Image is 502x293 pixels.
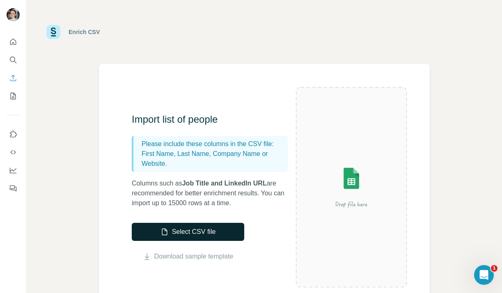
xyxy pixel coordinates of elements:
[132,113,296,126] h3: Import list of people
[154,252,234,261] a: Download sample template
[7,127,20,142] button: Use Surfe on LinkedIn
[491,265,497,272] span: 1
[7,8,20,21] img: Avatar
[7,163,20,178] button: Dashboard
[142,139,284,149] p: Please include these columns in the CSV file:
[7,34,20,49] button: Quick start
[474,265,494,285] iframe: Intercom live chat
[132,179,296,208] p: Columns such as are recommended for better enrichment results. You can import up to 15000 rows at...
[7,53,20,67] button: Search
[182,180,267,187] span: Job Title and LinkedIn URL
[7,145,20,160] button: Use Surfe API
[69,28,100,36] div: Enrich CSV
[296,150,407,224] img: Surfe Illustration - Drop file here or select below
[7,181,20,196] button: Feedback
[7,89,20,103] button: My lists
[142,149,284,169] p: First Name, Last Name, Company Name or Website.
[7,71,20,85] button: Enrich CSV
[46,25,60,39] img: Surfe Logo
[132,223,244,241] button: Select CSV file
[132,252,244,261] button: Download sample template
